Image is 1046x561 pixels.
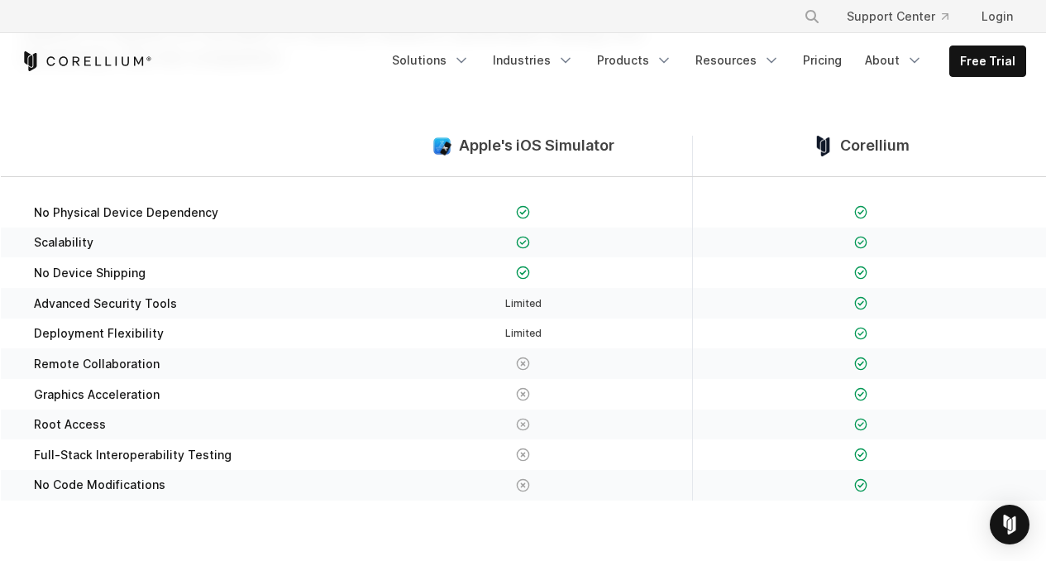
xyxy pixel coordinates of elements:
[516,448,530,462] img: X
[432,136,452,156] img: compare_ios-simulator--large
[34,477,165,492] span: No Code Modifications
[784,2,1026,31] div: Navigation Menu
[34,266,146,280] span: No Device Shipping
[34,296,177,311] span: Advanced Security Tools
[516,387,530,401] img: X
[516,478,530,492] img: X
[793,46,852,75] a: Pricing
[990,505,1029,544] div: Open Intercom Messenger
[516,418,530,432] img: X
[382,46,1026,77] div: Navigation Menu
[968,2,1026,31] a: Login
[516,205,530,219] img: Checkmark
[505,297,542,309] span: Limited
[21,51,152,71] a: Corellium Home
[950,46,1025,76] a: Free Trial
[854,478,868,492] img: Checkmark
[459,137,614,156] span: Apple's iOS Simulator
[854,357,868,371] img: Checkmark
[34,357,160,372] span: Remote Collaboration
[34,235,93,250] span: Scalability
[382,46,480,75] a: Solutions
[854,236,868,250] img: Checkmark
[587,46,682,75] a: Products
[855,46,933,75] a: About
[505,327,542,339] span: Limited
[34,387,160,402] span: Graphics Acceleration
[854,266,868,280] img: Checkmark
[833,2,962,31] a: Support Center
[840,137,910,156] span: Corellium
[34,448,232,463] span: Full-Stack Interoperability Testing
[854,205,868,219] img: Checkmark
[854,327,868,341] img: Checkmark
[854,418,868,432] img: Checkmark
[797,2,827,31] button: Search
[516,236,530,250] img: Checkmark
[516,357,530,371] img: X
[854,448,868,462] img: Checkmark
[483,46,584,75] a: Industries
[516,266,530,280] img: Checkmark
[34,417,106,432] span: Root Access
[854,296,868,310] img: Checkmark
[685,46,790,75] a: Resources
[34,205,218,220] span: No Physical Device Dependency
[34,326,164,341] span: Deployment Flexibility
[854,387,868,401] img: Checkmark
